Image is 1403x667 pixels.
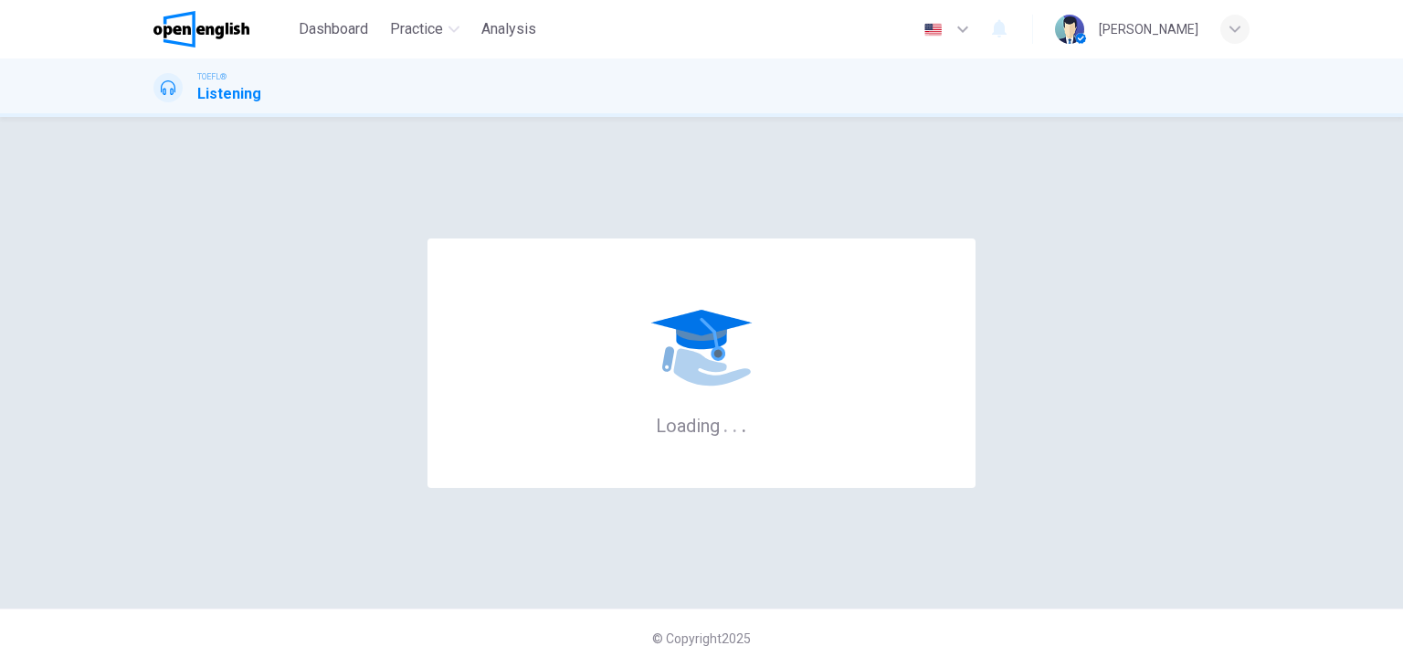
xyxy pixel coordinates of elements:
[922,23,944,37] img: en
[197,70,227,83] span: TOEFL®
[299,18,368,40] span: Dashboard
[1099,18,1198,40] div: [PERSON_NAME]
[656,413,747,437] h6: Loading
[741,408,747,439] h6: .
[153,11,291,48] a: OpenEnglish logo
[481,18,536,40] span: Analysis
[723,408,729,439] h6: .
[732,408,738,439] h6: .
[474,13,543,46] button: Analysis
[291,13,375,46] button: Dashboard
[197,83,261,105] h1: Listening
[153,11,249,48] img: OpenEnglish logo
[390,18,443,40] span: Practice
[1055,15,1084,44] img: Profile picture
[652,631,751,646] span: © Copyright 2025
[383,13,467,46] button: Practice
